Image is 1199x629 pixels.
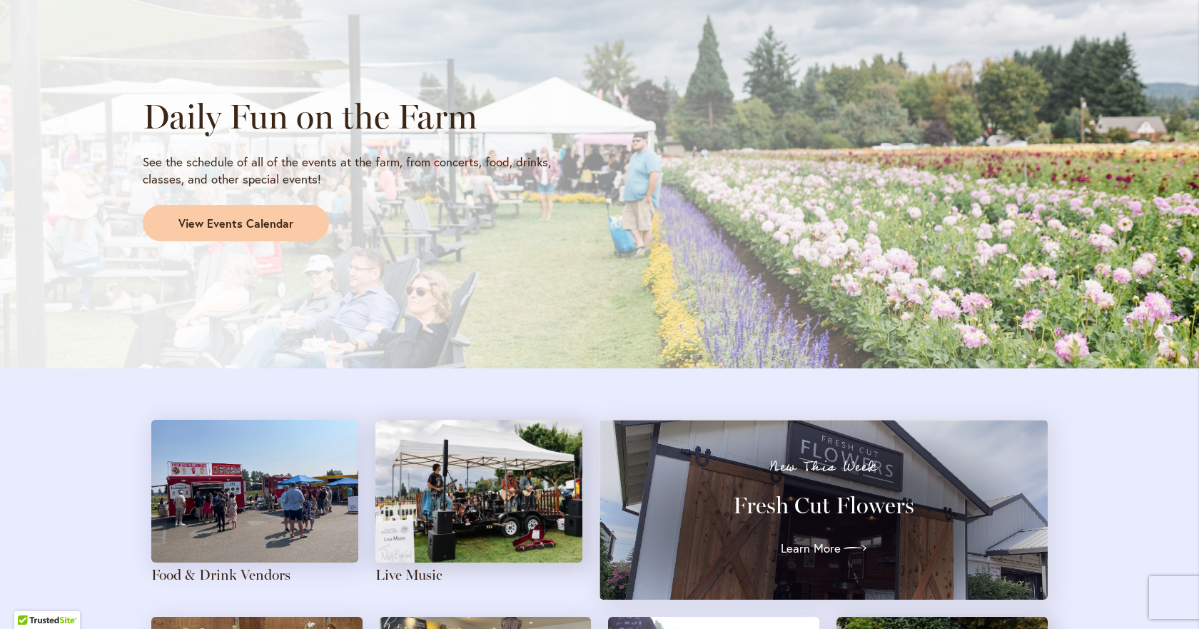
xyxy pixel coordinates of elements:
a: View Events Calendar [143,205,329,242]
a: Live Music [375,566,442,583]
img: Attendees gather around food trucks on a sunny day at the farm [151,420,358,563]
h2: Daily Fun on the Farm [143,96,587,136]
a: Food & Drink Vendors [151,566,290,583]
span: Learn More [781,540,841,557]
span: View Events Calendar [178,216,293,232]
img: A four-person band plays with a field of pink dahlias in the background [375,420,582,563]
p: New This Week [625,460,1022,474]
p: See the schedule of all of the events at the farm, from concerts, food, drinks, classes, and othe... [143,154,587,188]
a: Learn More [781,537,866,560]
h3: Fresh Cut Flowers [625,491,1022,520]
